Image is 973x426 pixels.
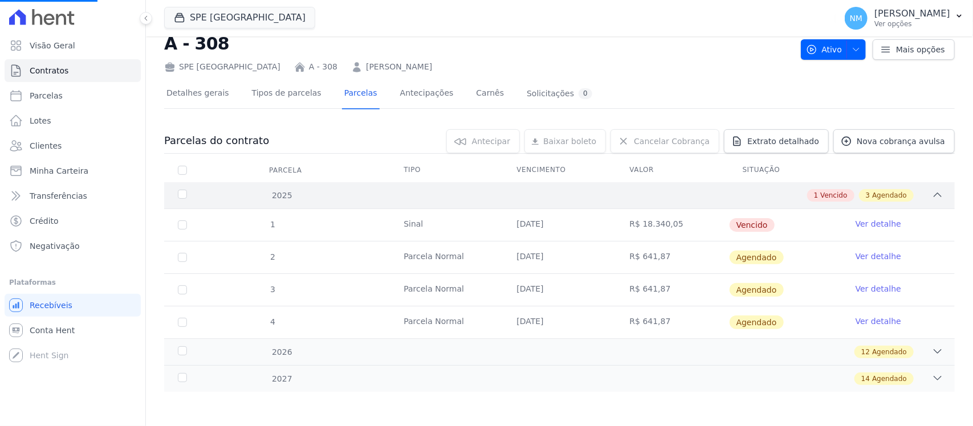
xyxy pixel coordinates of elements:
p: Ver opções [874,19,950,28]
input: default [178,285,187,294]
a: Visão Geral [5,34,141,57]
span: Agendado [730,316,784,329]
span: Nova cobrança avulsa [857,136,945,147]
span: Vencido [820,190,847,200]
button: NM [PERSON_NAME] Ver opções [836,2,973,34]
a: Ver detalhe [856,218,901,230]
th: Vencimento [503,158,616,182]
a: Recebíveis [5,294,141,317]
a: Ver detalhe [856,283,901,294]
a: Extrato detalhado [724,129,829,153]
a: Contratos [5,59,141,82]
div: Plataformas [9,276,136,289]
span: Agendado [730,251,784,264]
td: Sinal [390,209,503,241]
a: Carnês [474,79,506,109]
a: Negativação [5,235,141,257]
span: Clientes [30,140,62,151]
div: 0 [579,88,592,99]
th: Situação [729,158,842,182]
a: Ver detalhe [856,251,901,262]
span: Negativação [30,240,80,252]
span: Agendado [872,347,907,357]
span: 14 [861,374,870,384]
td: R$ 641,87 [616,274,729,306]
a: Solicitações0 [524,79,595,109]
a: Antecipações [398,79,456,109]
a: Minha Carteira [5,159,141,182]
button: Ativo [801,39,866,60]
td: [DATE] [503,241,616,273]
input: default [178,253,187,262]
h3: Parcelas do contrato [164,134,269,148]
td: R$ 641,87 [616,306,729,338]
span: Minha Carteira [30,165,88,177]
span: Mais opções [896,44,945,55]
span: 1 [269,220,275,229]
span: Contratos [30,65,68,76]
td: R$ 641,87 [616,241,729,273]
input: default [178,220,187,230]
a: Ver detalhe [856,316,901,327]
span: NM [850,14,863,22]
td: Parcela Normal [390,274,503,306]
div: Solicitações [527,88,592,99]
a: Detalhes gerais [164,79,231,109]
span: Vencido [730,218,775,232]
input: default [178,318,187,327]
button: SPE [GEOGRAPHIC_DATA] [164,7,315,28]
span: Recebíveis [30,300,72,311]
td: R$ 18.340,05 [616,209,729,241]
a: [PERSON_NAME] [366,61,432,73]
th: Tipo [390,158,503,182]
span: 2 [269,252,275,261]
a: Mais opções [873,39,955,60]
a: Crédito [5,210,141,232]
span: 4 [269,317,275,326]
a: Parcelas [5,84,141,107]
td: [DATE] [503,274,616,306]
span: 1 [814,190,819,200]
td: Parcela Normal [390,241,503,273]
th: Valor [616,158,729,182]
a: Conta Hent [5,319,141,342]
span: 12 [861,347,870,357]
div: Parcela [255,159,316,182]
span: 3 [866,190,870,200]
span: Agendado [872,374,907,384]
td: Parcela Normal [390,306,503,338]
span: Ativo [806,39,842,60]
a: Tipos de parcelas [250,79,324,109]
span: 3 [269,285,275,294]
span: Agendado [872,190,907,200]
span: Crédito [30,215,59,227]
a: Parcelas [342,79,380,109]
a: Nova cobrança avulsa [833,129,955,153]
td: [DATE] [503,306,616,338]
a: Clientes [5,134,141,157]
a: Transferências [5,185,141,207]
h2: A - 308 [164,31,792,56]
span: Parcelas [30,90,63,101]
p: [PERSON_NAME] [874,8,950,19]
span: Conta Hent [30,325,75,336]
a: A - 308 [309,61,337,73]
td: [DATE] [503,209,616,241]
div: SPE [GEOGRAPHIC_DATA] [164,61,280,73]
span: Extrato detalhado [747,136,819,147]
span: Lotes [30,115,51,126]
a: Lotes [5,109,141,132]
span: Visão Geral [30,40,75,51]
span: Agendado [730,283,784,297]
span: Transferências [30,190,87,202]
